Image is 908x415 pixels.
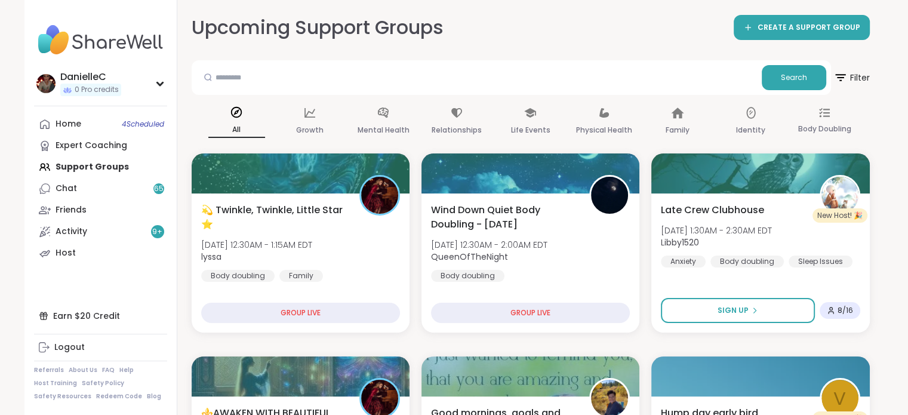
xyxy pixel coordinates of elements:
[431,239,547,251] span: [DATE] 12:30AM - 2:00AM EDT
[833,60,870,95] button: Filter
[838,306,853,315] span: 8 / 16
[661,225,772,236] span: [DATE] 1:30AM - 2:30AM EDT
[431,251,508,263] b: QueenOfTheNight
[201,203,346,232] span: 💫 Twinkle, Twinkle, Little Star ⭐️
[56,204,87,216] div: Friends
[56,140,127,152] div: Expert Coaching
[75,85,119,95] span: 0 Pro credits
[192,14,444,41] h2: Upcoming Support Groups
[147,392,161,401] a: Blog
[789,256,852,268] div: Sleep Issues
[431,303,630,323] div: GROUP LIVE
[34,337,167,358] a: Logout
[510,123,550,137] p: Life Events
[122,119,164,129] span: 4 Scheduled
[661,256,706,268] div: Anxiety
[201,303,400,323] div: GROUP LIVE
[54,342,85,353] div: Logout
[34,113,167,135] a: Home4Scheduled
[34,221,167,242] a: Activity9+
[154,184,164,194] span: 65
[34,366,64,374] a: Referrals
[34,19,167,61] img: ShareWell Nav Logo
[279,270,323,282] div: Family
[833,63,870,92] span: Filter
[119,366,134,374] a: Help
[431,203,576,232] span: Wind Down Quiet Body Doubling - [DATE]
[661,236,699,248] b: Libby1520
[34,379,77,388] a: Host Training
[201,251,221,263] b: lyssa
[201,239,312,251] span: [DATE] 12:30AM - 1:15AM EDT
[762,65,826,90] button: Search
[710,256,784,268] div: Body doubling
[96,392,142,401] a: Redeem Code
[102,366,115,374] a: FAQ
[34,305,167,327] div: Earn $20 Credit
[208,122,265,138] p: All
[833,385,846,413] span: v
[358,123,410,137] p: Mental Health
[734,15,870,40] a: CREATE A SUPPORT GROUP
[781,72,807,83] span: Search
[34,199,167,221] a: Friends
[82,379,124,388] a: Safety Policy
[201,270,275,282] div: Body doubling
[56,183,77,195] div: Chat
[432,123,482,137] p: Relationships
[34,392,91,401] a: Safety Resources
[34,135,167,156] a: Expert Coaching
[34,242,167,264] a: Host
[666,123,690,137] p: Family
[34,178,167,199] a: Chat65
[758,23,860,33] span: CREATE A SUPPORT GROUP
[661,203,764,217] span: Late Crew Clubhouse
[798,122,851,136] p: Body Doubling
[36,74,56,93] img: DanielleC
[296,123,324,137] p: Growth
[56,118,81,130] div: Home
[361,177,398,214] img: lyssa
[56,247,76,259] div: Host
[812,208,867,223] div: New Host! 🎉
[576,123,632,137] p: Physical Health
[152,227,162,237] span: 9 +
[591,177,628,214] img: QueenOfTheNight
[661,298,814,323] button: Sign Up
[60,70,121,84] div: DanielleC
[718,305,749,316] span: Sign Up
[821,177,858,214] img: Libby1520
[736,123,765,137] p: Identity
[431,270,504,282] div: Body doubling
[69,366,97,374] a: About Us
[56,226,87,238] div: Activity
